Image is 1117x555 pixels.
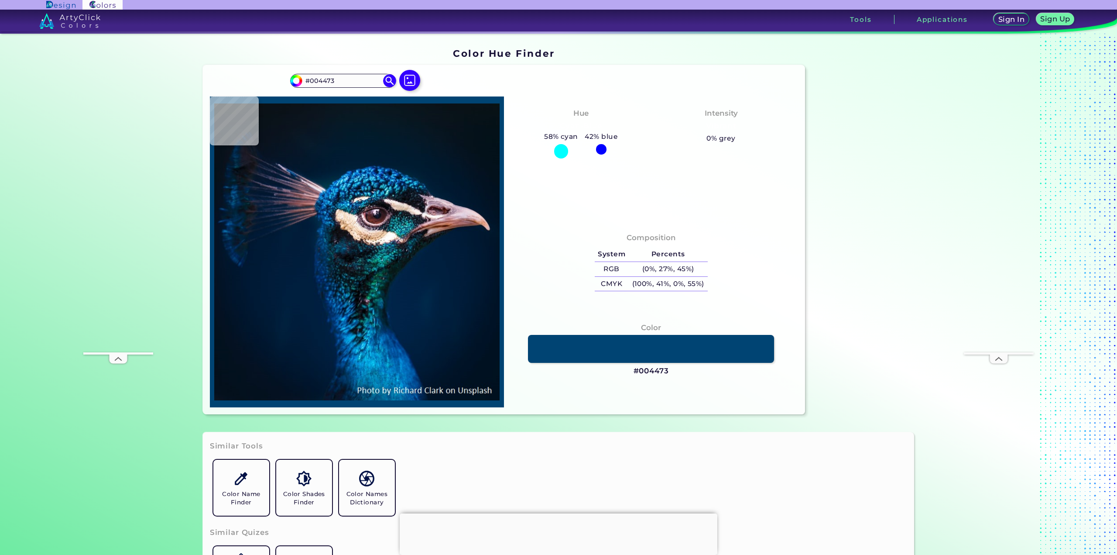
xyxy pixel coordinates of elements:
h3: Similar Quizes [210,527,269,538]
img: ArtyClick Design logo [46,1,75,9]
h5: System [595,247,629,262]
h3: Applications [917,16,968,23]
h5: Color Name Finder [217,490,266,507]
h5: Sign In [1000,16,1024,23]
input: type color.. [302,75,384,86]
h5: (0%, 27%, 45%) [629,262,708,276]
a: Sign Up [1038,14,1072,25]
a: Color Shades Finder [273,456,336,519]
iframe: Advertisement [83,90,153,352]
h4: Intensity [705,107,738,120]
a: Sign In [995,14,1028,25]
h5: CMYK [595,277,629,291]
h3: Tools [850,16,871,23]
img: logo_artyclick_colors_white.svg [39,13,101,29]
h5: Percents [629,247,708,262]
img: icon search [383,74,396,87]
h5: Sign Up [1042,16,1069,22]
h5: RGB [595,262,629,276]
img: img_pavlin.jpg [214,101,500,403]
iframe: Advertisement [809,45,918,418]
h5: 42% blue [582,131,621,142]
h4: Hue [573,107,589,120]
h5: (100%, 41%, 0%, 55%) [629,277,708,291]
img: icon_color_name_finder.svg [233,471,249,486]
h4: Composition [627,231,676,244]
h5: 0% grey [706,133,735,144]
h5: Color Shades Finder [280,490,329,507]
h3: Similar Tools [210,441,263,452]
h3: Vibrant [702,121,740,131]
h3: #004473 [634,366,669,376]
img: icon_color_shades.svg [296,471,312,486]
iframe: Advertisement [400,514,717,553]
img: icon picture [399,70,420,91]
h4: Color [641,321,661,334]
a: Color Name Finder [210,456,273,519]
h5: 58% cyan [541,131,581,142]
h5: Color Names Dictionary [343,490,391,507]
h1: Color Hue Finder [453,47,555,60]
img: icon_color_names_dictionary.svg [359,471,374,486]
h3: Cyan-Blue [556,121,606,131]
iframe: Advertisement [964,90,1034,352]
a: Color Names Dictionary [336,456,398,519]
